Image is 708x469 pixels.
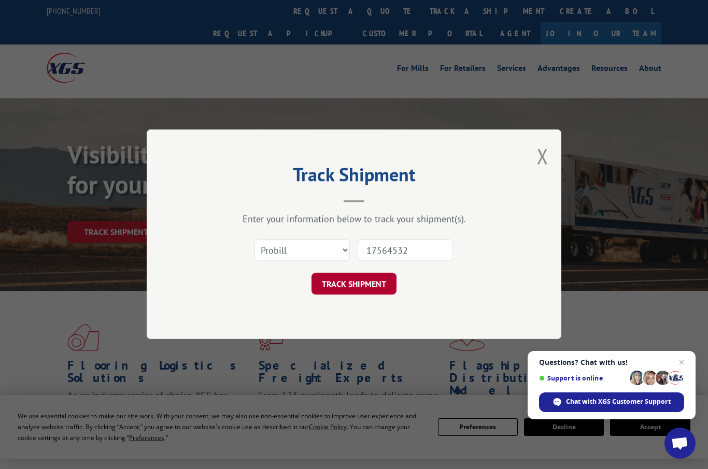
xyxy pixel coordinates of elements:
[358,240,453,261] input: Number(s)
[539,358,684,367] span: Questions? Chat with us!
[539,374,626,382] span: Support is online
[199,213,509,225] div: Enter your information below to track your shipment(s).
[311,273,397,295] button: TRACK SHIPMENT
[537,142,548,170] button: Close modal
[675,356,688,369] span: Close chat
[664,428,696,459] div: Open chat
[539,392,684,412] div: Chat with XGS Customer Support
[566,397,671,406] span: Chat with XGS Customer Support
[199,167,509,187] h2: Track Shipment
